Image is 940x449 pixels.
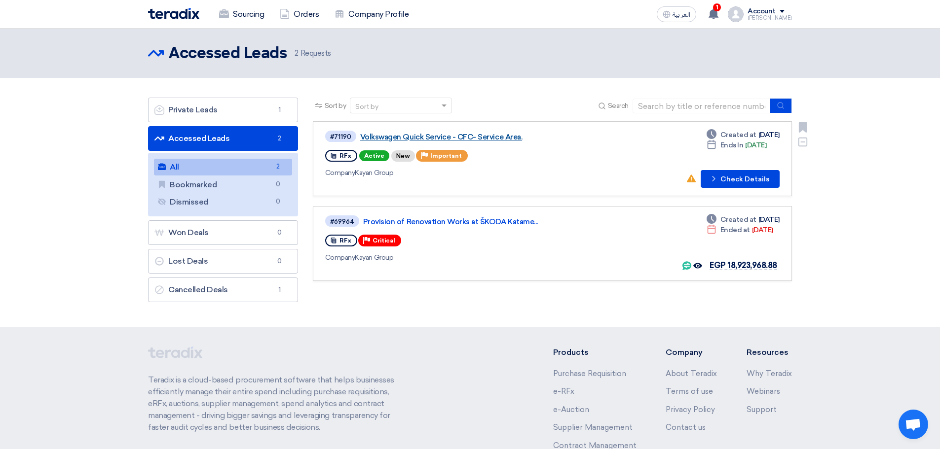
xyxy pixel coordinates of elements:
[707,214,780,225] div: [DATE]
[707,130,780,140] div: [DATE]
[154,176,292,193] a: Bookmarked
[325,101,346,111] span: Sort by
[391,150,415,162] div: New
[295,48,331,59] span: Requests
[148,8,199,19] img: Teradix logo
[148,277,298,302] a: Cancelled Deals1
[728,6,744,22] img: profile_test.png
[325,169,355,177] span: Company
[748,15,792,21] div: [PERSON_NAME]
[363,217,610,226] a: Provision of Renovation Works at ŠKODA Katame...
[330,218,354,225] div: #69964
[747,369,792,378] a: Why Teradix
[553,405,589,414] a: e-Auction
[360,133,607,141] a: Volkswagen Quick Service - CFC- Service Area.
[553,369,626,378] a: Purchase Requisition
[339,237,351,244] span: RFx
[720,225,750,235] span: Ended at
[327,3,416,25] a: Company Profile
[899,410,928,439] a: Open chat
[430,152,462,159] span: Important
[274,228,286,238] span: 0
[274,134,286,143] span: 2
[274,256,286,266] span: 0
[148,98,298,122] a: Private Leads1
[211,3,272,25] a: Sourcing
[608,101,629,111] span: Search
[272,197,284,207] span: 0
[272,179,284,190] span: 0
[666,369,717,378] a: About Teradix
[666,346,717,358] li: Company
[553,423,633,432] a: Supplier Management
[169,44,287,64] h2: Accessed Leads
[295,49,299,58] span: 2
[673,11,690,18] span: العربية
[720,214,756,225] span: Created at
[359,150,389,161] span: Active
[355,102,378,112] div: Sort by
[666,387,713,396] a: Terms of use
[272,162,284,172] span: 2
[272,3,327,25] a: Orders
[148,220,298,245] a: Won Deals0
[748,7,776,16] div: Account
[713,3,721,11] span: 1
[325,168,609,178] div: Kayan Group
[666,423,706,432] a: Contact us
[710,261,777,270] span: EGP 18,923,968.88
[339,152,351,159] span: RFx
[154,194,292,210] a: Dismissed
[148,249,298,274] a: Lost Deals0
[701,170,780,188] button: Check Details
[657,6,696,22] button: العربية
[373,237,395,244] span: Critical
[633,99,771,113] input: Search by title or reference number
[747,387,780,396] a: Webinars
[274,285,286,295] span: 1
[707,225,773,235] div: [DATE]
[666,405,715,414] a: Privacy Policy
[325,253,355,262] span: Company
[707,140,767,150] div: [DATE]
[330,134,351,140] div: #71190
[747,346,792,358] li: Resources
[553,346,637,358] li: Products
[148,374,406,433] p: Teradix is a cloud-based procurement software that helps businesses efficiently manage their enti...
[148,126,298,151] a: Accessed Leads2
[720,130,756,140] span: Created at
[325,252,612,263] div: Kayan Group
[274,105,286,115] span: 1
[747,405,777,414] a: Support
[553,387,574,396] a: e-RFx
[154,159,292,175] a: All
[720,140,744,150] span: Ends In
